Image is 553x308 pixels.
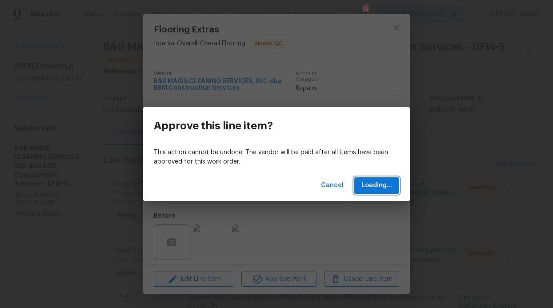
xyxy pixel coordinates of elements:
button: Loading... [354,177,399,194]
span: Loading... [361,180,392,191]
p: This action cannot be undone. The vendor will be paid after all items have been approved for this... [154,148,399,167]
button: Cancel [317,177,347,194]
h3: Approve this line item? [154,120,273,132]
span: Cancel [321,180,344,191]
